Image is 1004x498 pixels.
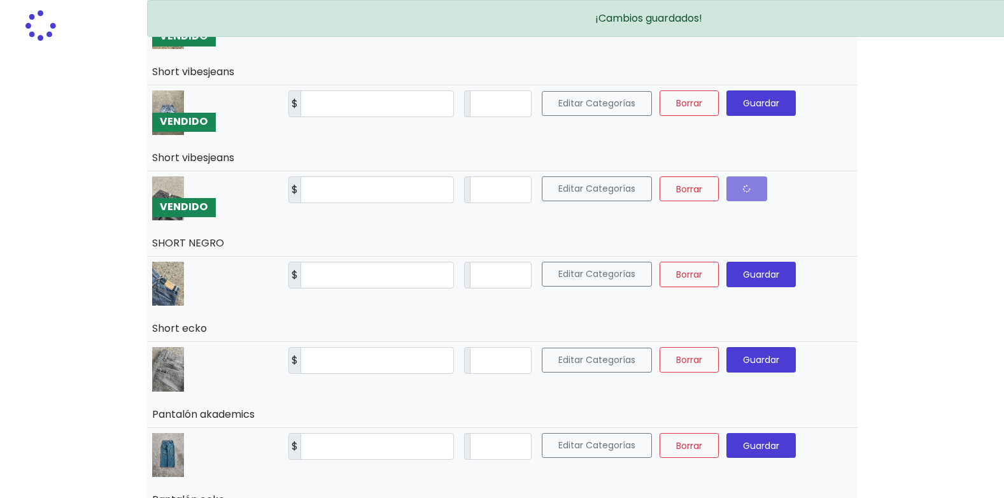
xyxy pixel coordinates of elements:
[726,262,796,287] button: Guardar
[288,433,301,460] label: $
[743,439,779,452] span: Guardar
[542,176,652,201] button: Editar Categorías
[726,433,796,459] button: Guardar
[676,353,702,366] span: Borrar
[676,268,702,281] span: Borrar
[726,90,796,116] button: Guardar
[152,347,184,391] img: small_1722894415832.jpeg
[288,347,301,374] label: $
[660,433,719,459] button: Borrar
[743,268,779,281] span: Guardar
[726,347,796,373] button: Guardar
[152,90,184,134] img: small_1725600929792.jpeg
[152,176,184,220] img: small_1725600852085.jpeg
[660,347,719,373] button: Borrar
[542,348,652,373] button: Editar Categorías
[743,97,779,110] span: Guardar
[660,262,719,287] button: Borrar
[676,439,702,452] span: Borrar
[152,407,255,422] a: Pantalón akademics
[660,176,719,202] button: Borrar
[288,176,301,203] label: $
[152,150,234,165] a: Short vibesjeans
[743,353,779,366] span: Guardar
[288,262,301,288] label: $
[660,90,719,116] button: Borrar
[152,113,216,132] div: VENDIDO
[676,182,702,195] span: Borrar
[152,236,224,250] a: SHORT NEGRO
[676,97,702,110] span: Borrar
[542,433,652,458] button: Editar Categorías
[152,321,207,336] a: Short ecko
[542,91,652,116] button: Editar Categorías
[152,262,184,306] img: small_1725578730690.jpeg
[288,90,301,117] label: $
[542,262,652,287] button: Editar Categorías
[152,198,216,217] div: VENDIDO
[152,64,234,79] a: Short vibesjeans
[152,433,184,477] img: small_1721534755276.jpeg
